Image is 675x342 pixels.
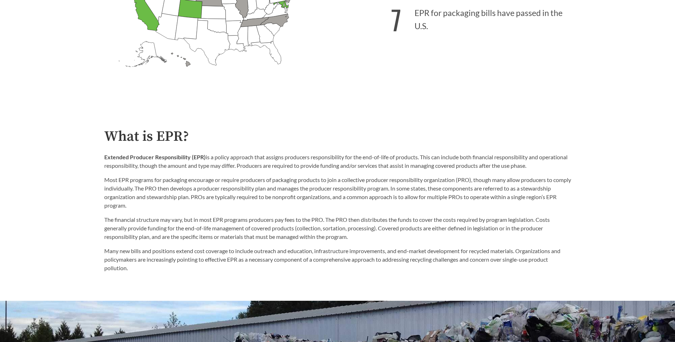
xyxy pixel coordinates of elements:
h2: What is EPR? [104,129,571,145]
p: is a policy approach that assigns producers responsibility for the end-of-life of products. This ... [104,153,571,170]
p: The financial structure may vary, but in most EPR programs producers pay fees to the PRO. The PRO... [104,215,571,241]
p: Most EPR programs for packaging encourage or require producers of packaging products to join a co... [104,176,571,210]
p: Many new bills and positions extend cost coverage to include outreach and education, infrastructu... [104,247,571,272]
strong: Extended Producer Responsibility (EPR) [104,154,206,160]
